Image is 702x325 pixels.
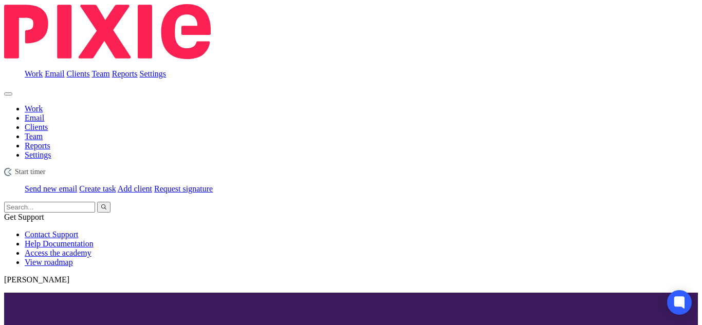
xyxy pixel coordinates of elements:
a: Reports [112,69,138,78]
span: Start timer [15,168,46,176]
a: Clients [66,69,89,78]
a: Email [45,69,64,78]
a: Settings [140,69,167,78]
a: Work [25,69,43,78]
button: Search [97,202,110,213]
a: Contact Support [25,230,78,239]
a: Work [25,104,43,113]
div: Fleur's - AB Bricks LLC [4,168,698,176]
input: Search [4,202,95,213]
a: Send new email [25,184,77,193]
a: Create task [79,184,116,193]
a: Reports [25,141,50,150]
span: Get Support [4,213,44,221]
a: Settings [25,150,51,159]
a: Access the academy [25,248,91,257]
a: Team [91,69,109,78]
a: Email [25,113,44,122]
a: Request signature [154,184,213,193]
p: [PERSON_NAME] [4,275,698,284]
img: Pixie [4,4,211,59]
a: View roadmap [25,258,73,266]
a: Help Documentation [25,239,94,248]
a: Clients [25,123,48,131]
a: Team [25,132,43,141]
a: Add client [118,184,152,193]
